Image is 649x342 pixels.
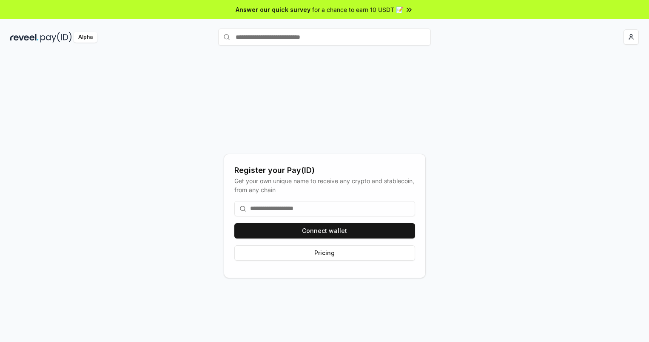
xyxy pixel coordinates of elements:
img: pay_id [40,32,72,43]
button: Connect wallet [234,223,415,239]
img: reveel_dark [10,32,39,43]
span: for a chance to earn 10 USDT 📝 [312,5,403,14]
div: Get your own unique name to receive any crypto and stablecoin, from any chain [234,176,415,194]
div: Alpha [74,32,97,43]
span: Answer our quick survey [236,5,310,14]
div: Register your Pay(ID) [234,164,415,176]
button: Pricing [234,245,415,261]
